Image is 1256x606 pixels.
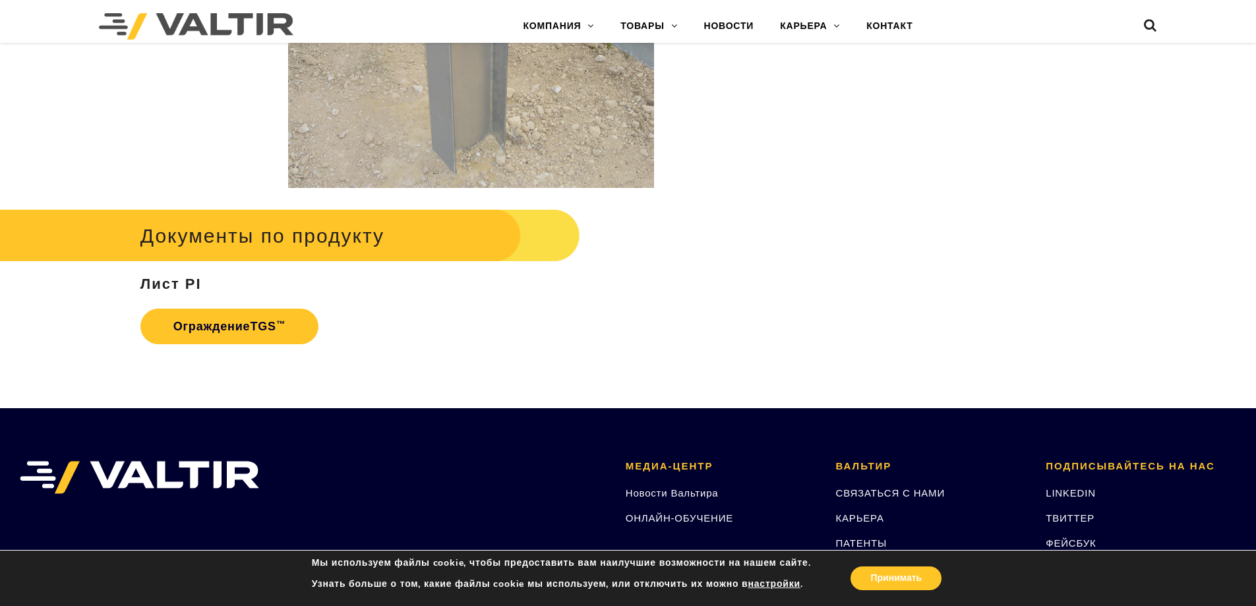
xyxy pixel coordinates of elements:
a: ПАТЕНТЫ [836,537,887,549]
a: ТВИТТЕР [1046,512,1094,524]
a: LINKEDIN [1046,487,1096,499]
font: Лист PI [140,276,202,292]
a: ОграждениеTGS™ [140,309,318,344]
font: . [800,578,803,590]
font: КОНТАКТ [866,20,912,31]
a: ФЕЙСБУК [1046,537,1096,549]
a: КОНТАКТ [853,13,926,40]
img: Вальтир [99,13,293,40]
a: КОМПАНИЯ [510,13,608,40]
a: Новости Вальтира [626,487,719,499]
a: НОВОСТИ [691,13,767,40]
button: Принимать [851,566,942,590]
font: ™ [276,319,285,329]
font: Документы по продукту [140,225,384,247]
a: ОНЛАЙН-ОБУЧЕНИЕ [626,512,733,524]
a: КАРЬЕРА [836,512,884,524]
font: Принимать [870,572,922,584]
font: КОМПАНИЯ [523,20,582,31]
a: ТОВАРЫ [607,13,690,40]
font: Узнать больше о том, какие файлы cookie мы используем, или отключить их можно в [312,578,748,590]
font: НОВОСТИ [704,20,754,31]
a: СВЯЗАТЬСЯ С НАМИ [836,487,945,499]
font: Ограждение [173,320,251,333]
font: Мы используем файлы cookie, чтобы предоставить вам наилучшие возможности на нашем сайте. [312,557,810,569]
font: TGS [250,320,276,333]
font: ПОДПИСЫВАЙТЕСЬ НА НАС [1046,460,1215,471]
a: КАРЬЕРА [767,13,853,40]
font: КАРЬЕРА [780,20,827,31]
font: ВАЛЬТИР [836,460,892,471]
button: настройки [748,578,800,590]
font: ТОВАРЫ [620,20,664,31]
img: ВАЛЬТИР [20,461,259,494]
font: МЕДИА-ЦЕНТР [626,460,713,471]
